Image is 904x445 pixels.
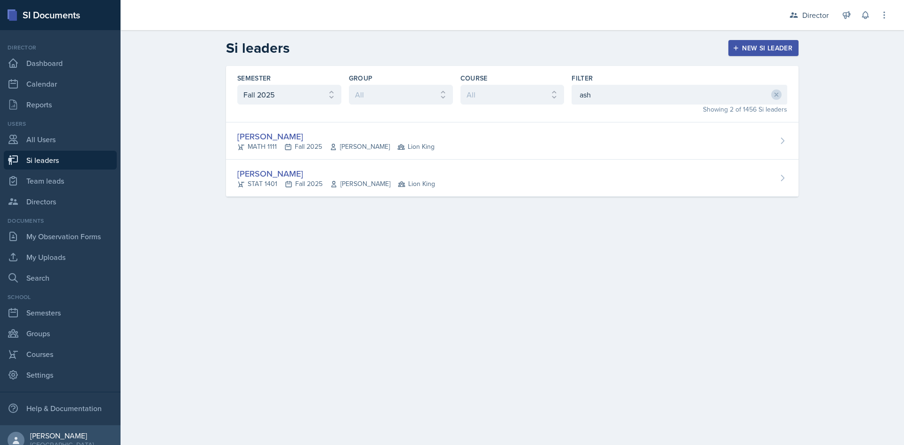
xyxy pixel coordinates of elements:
button: New Si leader [728,40,799,56]
label: Course [460,73,488,83]
div: [PERSON_NAME] [30,431,94,440]
div: Director [802,9,829,21]
input: Filter [572,85,787,105]
a: Courses [4,345,117,364]
div: New Si leader [734,44,792,52]
a: Si leaders [4,151,117,170]
label: Semester [237,73,271,83]
a: Dashboard [4,54,117,73]
span: [PERSON_NAME] [330,179,390,189]
a: Team leads [4,171,117,190]
div: School [4,293,117,301]
a: Reports [4,95,117,114]
span: Lion King [397,142,435,152]
a: My Uploads [4,248,117,267]
label: Group [349,73,373,83]
div: [PERSON_NAME] [237,167,435,180]
div: Help & Documentation [4,399,117,418]
a: All Users [4,130,117,149]
div: [PERSON_NAME] [237,130,435,143]
a: Settings [4,365,117,384]
div: Showing 2 of 1456 Si leaders [572,105,787,114]
a: My Observation Forms [4,227,117,246]
a: Directors [4,192,117,211]
div: Users [4,120,117,128]
div: Documents [4,217,117,225]
div: Director [4,43,117,52]
div: STAT 1401 Fall 2025 [237,179,435,189]
a: [PERSON_NAME] STAT 1401Fall 2025[PERSON_NAME] Lion King [226,160,799,197]
a: Groups [4,324,117,343]
div: MATH 1111 Fall 2025 [237,142,435,152]
h2: Si leaders [226,40,290,57]
a: [PERSON_NAME] MATH 1111Fall 2025[PERSON_NAME] Lion King [226,122,799,160]
span: [PERSON_NAME] [330,142,390,152]
label: Filter [572,73,593,83]
a: Calendar [4,74,117,93]
a: Semesters [4,303,117,322]
span: Lion King [398,179,435,189]
a: Search [4,268,117,287]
